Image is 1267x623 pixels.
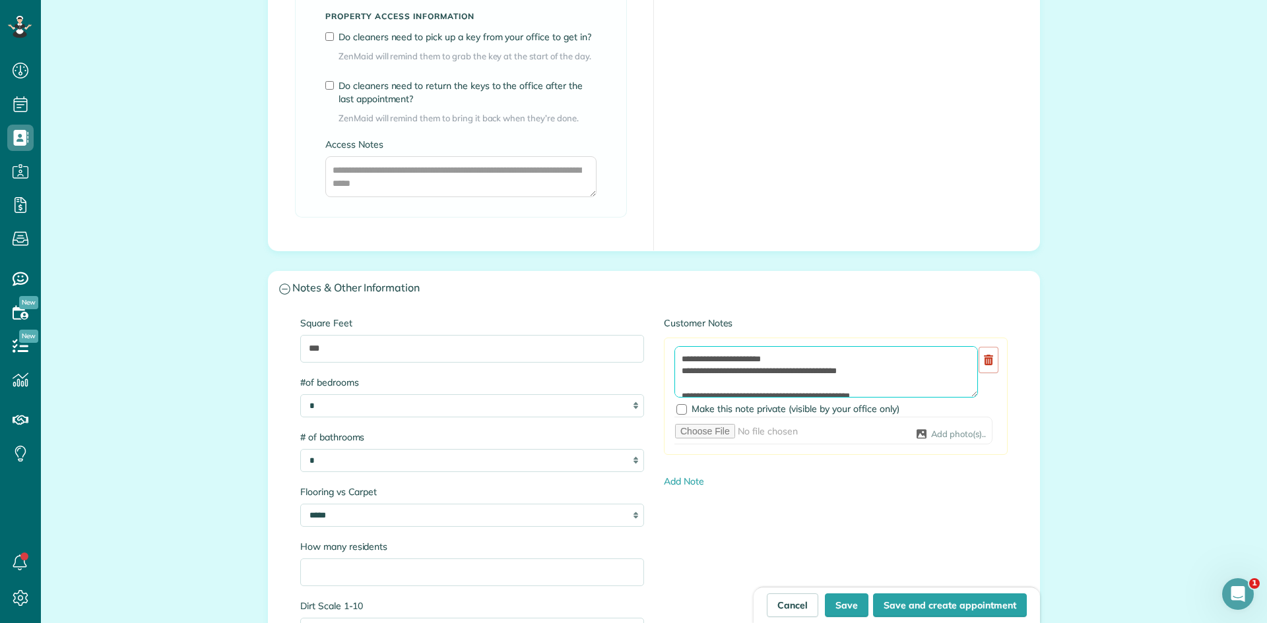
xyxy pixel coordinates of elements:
[300,316,644,330] label: Square Feet
[19,296,38,309] span: New
[300,599,644,612] label: Dirt Scale 1-10
[300,430,644,444] label: # of bathrooms
[767,593,818,617] a: Cancel
[325,81,334,90] input: Do cleaners need to return the keys to the office after the last appointment?
[269,272,1039,305] a: Notes & Other Information
[325,12,597,20] h5: Property access information
[664,475,704,487] a: Add Note
[339,112,597,125] span: ZenMaid will remind them to bring it back when they’re done.
[300,485,644,498] label: Flooring vs Carpet
[300,540,644,553] label: How many residents
[339,79,597,105] label: Do cleaners need to return the keys to the office after the last appointment?
[325,32,334,41] input: Do cleaners need to pick up a key from your office to get in?
[873,593,1027,617] button: Save and create appointment
[339,30,597,44] label: Do cleaners need to pick up a key from your office to get in?
[1222,578,1254,610] iframe: Intercom live chat
[825,593,868,617] button: Save
[692,403,899,415] span: Make this note private (visible by your office only)
[1249,578,1260,589] span: 1
[339,50,597,63] span: ZenMaid will remind them to grab the key at the start of the day.
[664,316,1008,330] label: Customer Notes
[325,138,597,151] label: Access Notes
[19,330,38,343] span: New
[300,376,644,389] label: #of bedrooms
